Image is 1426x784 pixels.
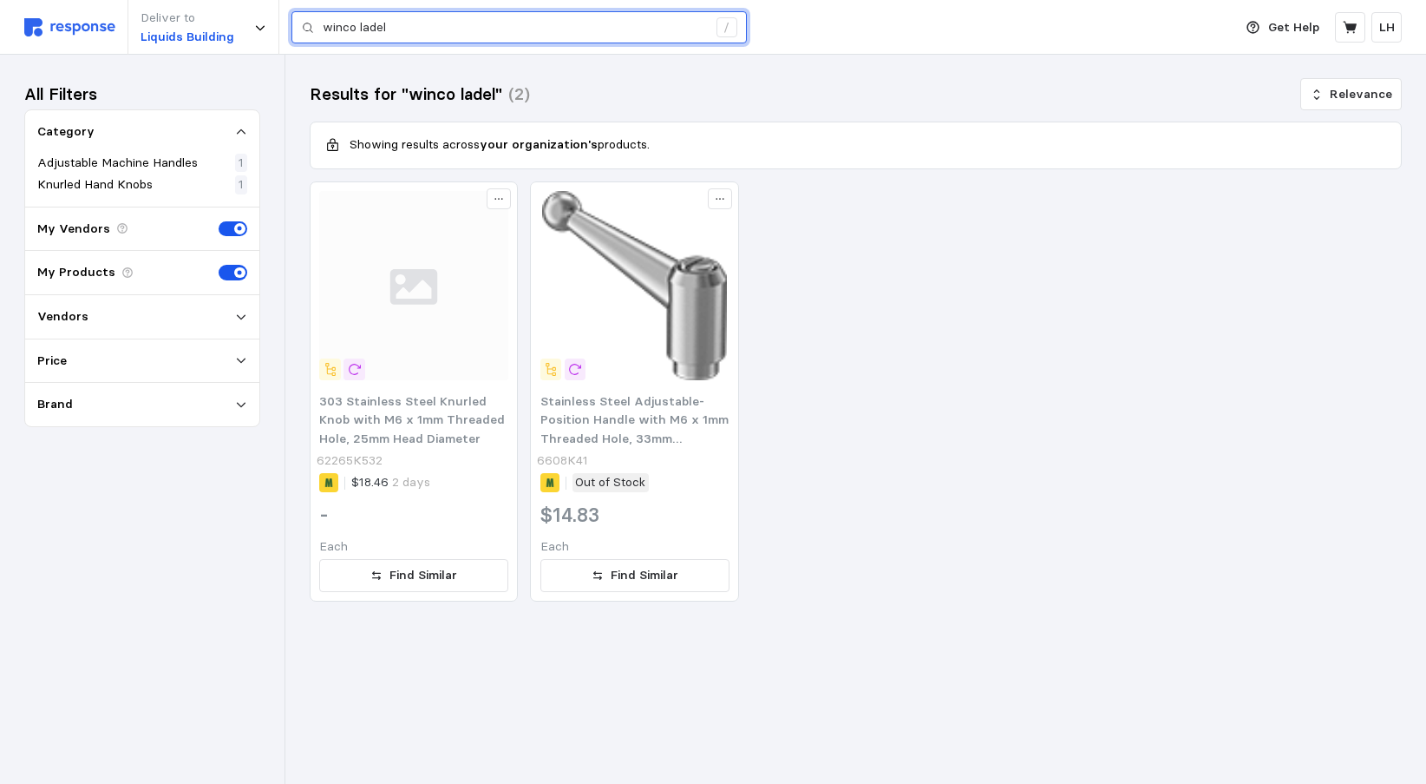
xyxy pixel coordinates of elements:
p: Get Help [1268,18,1319,37]
p: Each [540,537,729,557]
p: Deliver to [141,9,234,28]
p: My Products [37,263,115,282]
img: svg%3e [319,191,508,380]
p: Vendors [37,307,88,326]
button: Relevance [1300,78,1402,111]
h2: - [319,502,329,529]
p: Knurled Hand Knobs [37,175,153,194]
button: LH [1371,12,1402,43]
p: Relevance [1330,85,1392,104]
p: Liquids Building [141,28,234,47]
button: Find Similar [319,559,508,592]
img: 6608K41p1-g02d-digitall@100p_636568164162877423.png [540,191,729,380]
p: Adjustable Machine Handles [37,154,198,173]
span: 303 Stainless Steel Knurled Knob with M6 x 1mm Threaded Hole, 25mm Head Diameter [319,393,505,446]
p: Category [37,122,95,142]
span: Stainless Steel Adjustable-Position Handle with M6 x 1mm Threaded Hole, 33mm Projection [540,393,729,465]
p: 6608K41 [537,451,588,471]
img: svg%3e [24,18,115,36]
b: your organization's [480,136,598,152]
p: 1 [239,175,244,194]
p: Each [319,537,508,557]
p: Price [37,352,67,371]
button: Find Similar [540,559,729,592]
p: Brand [37,395,73,414]
h2: $14.83 [540,502,599,529]
button: Get Help [1236,11,1330,44]
p: My Vendors [37,220,110,239]
p: LH [1379,18,1395,37]
p: Find Similar [389,566,457,585]
div: / [716,17,737,38]
input: Search for a product name or SKU [323,12,707,43]
span: 2 days [389,474,430,490]
h3: (2) [508,82,530,106]
p: 62265K532 [317,451,383,471]
h3: Results for "winco ladel" [310,82,502,106]
p: $18.46 [351,473,430,492]
p: 1 [239,154,244,173]
p: Find Similar [611,566,678,585]
p: Showing results across products. [350,135,650,155]
p: Out of Stock [575,473,645,492]
h3: All Filters [24,82,97,106]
